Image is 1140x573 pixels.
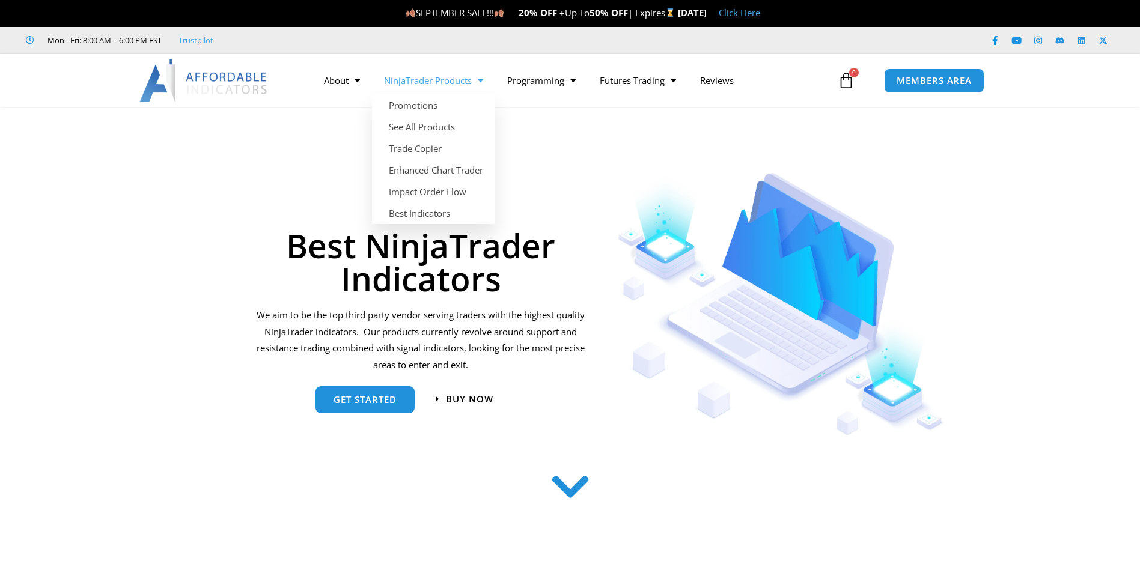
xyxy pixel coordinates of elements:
[334,395,397,404] span: get started
[372,67,495,94] a: NinjaTrader Products
[312,67,372,94] a: About
[884,68,984,93] a: MEMBERS AREA
[678,7,707,19] strong: [DATE]
[372,202,495,224] a: Best Indicators
[312,67,835,94] nav: Menu
[590,7,628,19] strong: 50% OFF
[495,67,588,94] a: Programming
[897,76,972,85] span: MEMBERS AREA
[372,159,495,181] a: Enhanced Chart Trader
[406,7,678,19] span: SEPTEMBER SALE!!! Up To | Expires
[519,7,565,19] strong: 20% OFF +
[255,307,587,374] p: We aim to be the top third party vendor serving traders with the highest quality NinjaTrader indi...
[688,67,746,94] a: Reviews
[446,395,493,404] span: Buy now
[849,68,859,77] span: 0
[372,181,495,202] a: Impact Order Flow
[436,395,493,404] a: Buy now
[666,8,675,17] img: ⌛
[255,229,587,295] h1: Best NinjaTrader Indicators
[44,33,162,47] span: Mon - Fri: 8:00 AM – 6:00 PM EST
[372,94,495,224] ul: NinjaTrader Products
[178,33,213,47] a: Trustpilot
[820,63,873,98] a: 0
[588,67,688,94] a: Futures Trading
[406,8,415,17] img: 🍂
[719,7,760,19] a: Click Here
[139,59,269,102] img: LogoAI | Affordable Indicators – NinjaTrader
[372,138,495,159] a: Trade Copier
[618,173,944,435] img: Indicators 1 | Affordable Indicators – NinjaTrader
[372,116,495,138] a: See All Products
[315,386,415,413] a: get started
[372,94,495,116] a: Promotions
[495,8,504,17] img: 🍂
